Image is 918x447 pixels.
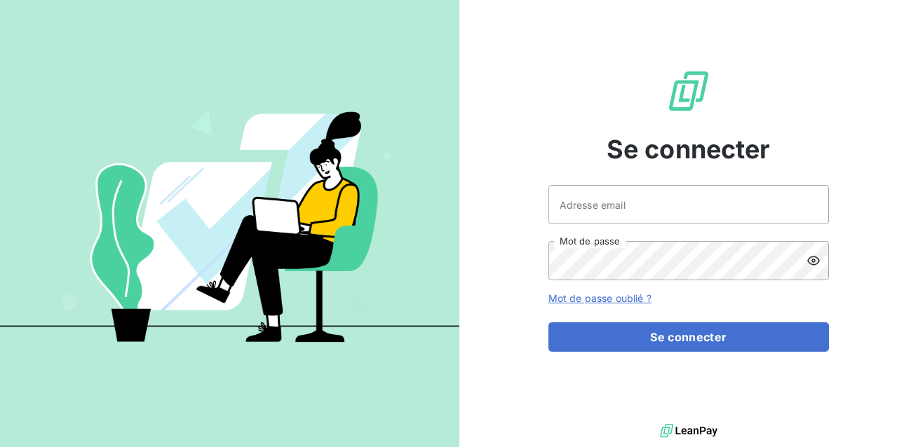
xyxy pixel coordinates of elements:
[548,185,829,224] input: placeholder
[548,292,652,304] a: Mot de passe oublié ?
[607,130,771,168] span: Se connecter
[548,322,829,352] button: Se connecter
[666,69,711,114] img: Logo LeanPay
[660,420,717,441] img: logo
